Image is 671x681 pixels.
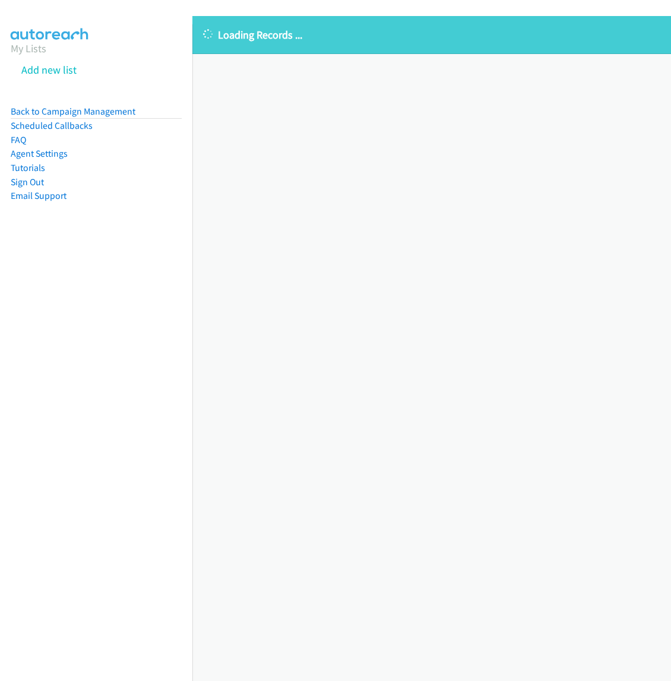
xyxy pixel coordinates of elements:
[11,162,45,173] a: Tutorials
[11,190,67,201] a: Email Support
[11,42,46,55] a: My Lists
[11,148,68,159] a: Agent Settings
[203,27,660,43] p: Loading Records ...
[11,176,44,188] a: Sign Out
[11,134,26,145] a: FAQ
[11,120,93,131] a: Scheduled Callbacks
[11,106,135,117] a: Back to Campaign Management
[21,63,77,77] a: Add new list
